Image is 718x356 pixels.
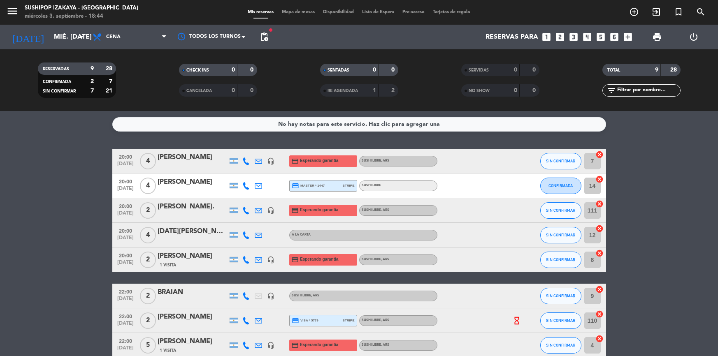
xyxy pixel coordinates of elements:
span: SIN CONFIRMAR [546,343,575,347]
i: credit_card [291,207,299,214]
i: cancel [595,200,604,208]
strong: 0 [514,88,517,93]
span: [DATE] [115,235,136,245]
strong: 2 [91,79,94,84]
strong: 0 [373,67,376,73]
span: TOTAL [607,68,620,72]
i: looks_4 [582,32,593,42]
span: , ARS [381,258,389,261]
span: master * 1447 [292,182,325,190]
span: , ARS [381,208,389,212]
i: headset_mic [267,292,274,300]
i: search [696,7,706,17]
button: SIN CONFIRMAR [540,312,581,329]
i: hourglass_empty [512,316,521,325]
span: [DATE] [115,296,136,305]
span: CONFIRMADA [548,183,573,188]
span: print [652,32,662,42]
i: add_circle_outline [629,7,639,17]
i: looks_3 [568,32,579,42]
button: SIN CONFIRMAR [540,202,581,219]
button: SIN CONFIRMAR [540,227,581,243]
span: Cena [106,34,121,40]
i: exit_to_app [651,7,661,17]
span: SUSHI LIBRE [362,208,389,212]
strong: 0 [232,67,235,73]
span: SIN CONFIRMAR [546,159,575,163]
span: SERVIDAS [469,68,489,72]
i: cancel [595,335,604,343]
strong: 7 [109,79,114,84]
strong: 0 [514,67,517,73]
span: SIN CONFIRMAR [546,233,575,237]
span: pending_actions [259,32,269,42]
div: Sushipop Izakaya - [GEOGRAPHIC_DATA] [25,4,138,12]
i: arrow_drop_down [77,32,86,42]
i: cancel [595,310,604,318]
i: credit_card [291,342,299,349]
i: power_settings_new [689,32,699,42]
button: SIN CONFIRMAR [540,252,581,268]
strong: 0 [232,88,235,93]
i: [DATE] [6,28,50,46]
input: Filtrar por nombre... [616,86,680,95]
div: No hay notas para este servicio. Haz clic para agregar una [278,120,440,129]
span: [DATE] [115,260,136,269]
button: menu [6,5,19,20]
i: looks_6 [609,32,620,42]
div: [DATE][PERSON_NAME] [158,226,228,237]
span: 20:00 [115,201,136,210]
span: 5 [140,337,156,354]
span: fiber_manual_record [268,28,273,32]
span: 20:00 [115,176,136,186]
span: [DATE] [115,345,136,355]
i: credit_card [291,157,299,165]
div: miércoles 3. septiembre - 18:44 [25,12,138,21]
span: 20:00 [115,226,136,235]
strong: 0 [250,67,255,73]
span: Tarjetas de regalo [429,10,474,14]
span: SUSHI LIBRE [292,294,319,297]
span: RE AGENDADA [328,89,358,93]
span: visa * 5779 [292,317,318,324]
span: Mis reservas [244,10,278,14]
span: 20:00 [115,250,136,260]
i: headset_mic [267,207,274,214]
span: 2 [140,288,156,304]
button: SIN CONFIRMAR [540,153,581,169]
i: looks_two [555,32,565,42]
span: 4 [140,153,156,169]
div: BRAIAN [158,287,228,298]
i: headset_mic [267,157,274,165]
span: 2 [140,202,156,219]
strong: 21 [106,88,114,94]
span: 4 [140,178,156,194]
span: CANCELADA [186,89,212,93]
strong: 0 [391,67,396,73]
strong: 28 [670,67,678,73]
span: SUSHI LIBRE [362,258,389,261]
i: cancel [595,285,604,294]
span: A LA CARTA [292,233,311,236]
span: SUSHI LIBRE [362,184,381,187]
i: menu [6,5,19,17]
i: looks_one [541,32,552,42]
span: SIN CONFIRMAR [546,208,575,213]
i: add_box [623,32,633,42]
span: CHECK INS [186,68,209,72]
span: Esperando garantía [300,157,338,164]
span: SUSHI LIBRE [362,319,389,322]
button: CONFIRMADA [540,178,581,194]
i: filter_list [606,86,616,95]
span: , ARS [381,343,389,347]
i: looks_5 [595,32,606,42]
span: stripe [343,183,355,188]
span: , ARS [381,319,389,322]
span: NO SHOW [469,89,490,93]
span: 22:00 [115,287,136,296]
span: [DATE] [115,321,136,330]
strong: 1 [373,88,376,93]
span: 22:00 [115,311,136,321]
span: 2 [140,312,156,329]
button: SIN CONFIRMAR [540,288,581,304]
